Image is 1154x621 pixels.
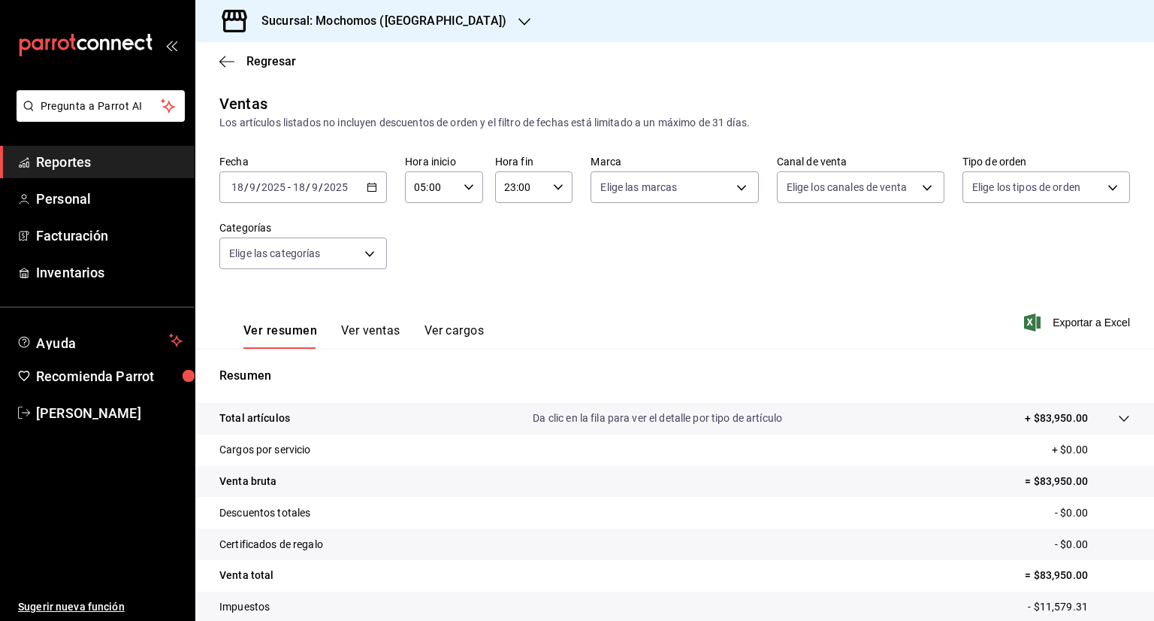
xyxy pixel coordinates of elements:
[972,180,1080,195] span: Elige los tipos de orden
[219,474,276,489] p: Venta bruta
[1025,474,1130,489] p: = $83,950.00
[41,98,162,114] span: Pregunta a Parrot AI
[256,181,261,193] span: /
[962,156,1130,167] label: Tipo de orden
[243,323,484,349] div: navigation tabs
[219,54,296,68] button: Regresar
[495,156,573,167] label: Hora fin
[219,410,290,426] p: Total artículos
[249,181,256,193] input: --
[219,115,1130,131] div: Los artículos listados no incluyen descuentos de orden y el filtro de fechas está limitado a un m...
[249,12,506,30] h3: Sucursal: Mochomos ([GEOGRAPHIC_DATA])
[219,568,273,583] p: Venta total
[219,505,310,521] p: Descuentos totales
[1025,568,1130,583] p: = $83,950.00
[341,323,400,349] button: Ver ventas
[1055,505,1130,521] p: - $0.00
[246,54,296,68] span: Regresar
[36,189,183,209] span: Personal
[777,156,944,167] label: Canal de venta
[261,181,286,193] input: ----
[600,180,677,195] span: Elige las marcas
[591,156,758,167] label: Marca
[36,403,183,423] span: [PERSON_NAME]
[1027,314,1130,332] button: Exportar a Excel
[18,599,183,615] span: Sugerir nueva función
[405,156,483,167] label: Hora inicio
[311,181,319,193] input: --
[323,181,349,193] input: ----
[533,410,782,426] p: Da clic en la fila para ver el detalle por tipo de artículo
[243,323,317,349] button: Ver resumen
[1028,599,1130,615] p: - $11,579.31
[229,246,321,261] span: Elige las categorías
[219,367,1130,385] p: Resumen
[36,366,183,386] span: Recomienda Parrot
[288,181,291,193] span: -
[1025,410,1088,426] p: + $83,950.00
[787,180,907,195] span: Elige los canales de venta
[219,156,387,167] label: Fecha
[219,223,387,233] label: Categorías
[36,226,183,246] span: Facturación
[165,39,177,51] button: open_drawer_menu
[219,442,311,458] p: Cargos por servicio
[219,537,323,553] p: Certificados de regalo
[424,323,485,349] button: Ver cargos
[1055,537,1130,553] p: - $0.00
[17,90,185,122] button: Pregunta a Parrot AI
[11,109,185,125] a: Pregunta a Parrot AI
[36,152,183,172] span: Reportes
[244,181,249,193] span: /
[306,181,310,193] span: /
[319,181,323,193] span: /
[1052,442,1130,458] p: + $0.00
[231,181,244,193] input: --
[292,181,306,193] input: --
[219,599,270,615] p: Impuestos
[36,262,183,283] span: Inventarios
[219,92,267,115] div: Ventas
[36,332,163,350] span: Ayuda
